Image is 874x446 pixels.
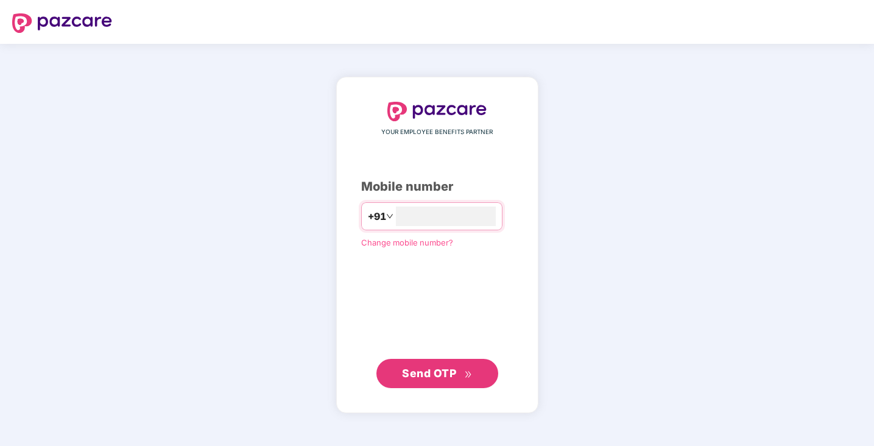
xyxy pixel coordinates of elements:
[368,209,386,224] span: +91
[386,213,393,220] span: down
[361,177,513,196] div: Mobile number
[381,127,493,137] span: YOUR EMPLOYEE BENEFITS PARTNER
[12,13,112,33] img: logo
[387,102,487,121] img: logo
[402,367,456,380] span: Send OTP
[361,238,453,247] a: Change mobile number?
[464,370,472,378] span: double-right
[376,359,498,388] button: Send OTPdouble-right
